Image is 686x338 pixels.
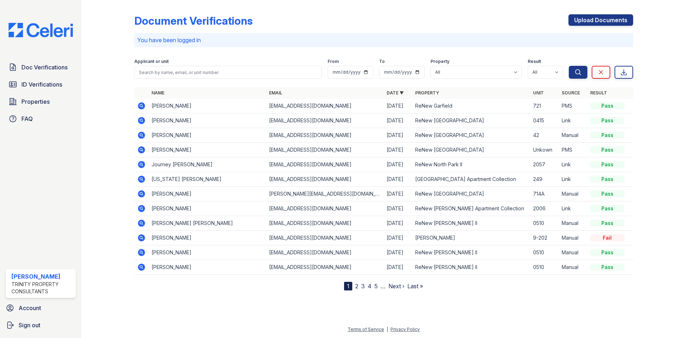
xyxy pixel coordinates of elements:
[266,99,384,113] td: [EMAIL_ADDRESS][DOMAIN_NAME]
[21,80,62,89] span: ID Verifications
[530,216,559,231] td: 0510
[412,260,530,275] td: ReNew [PERSON_NAME] II
[590,249,625,256] div: Pass
[6,112,76,126] a: FAQ
[266,128,384,143] td: [EMAIL_ADDRESS][DOMAIN_NAME]
[6,77,76,92] a: ID Verifications
[530,143,559,157] td: Unkown
[530,245,559,260] td: 0510
[266,260,384,275] td: [EMAIL_ADDRESS][DOMAIN_NAME]
[590,146,625,153] div: Pass
[149,113,266,128] td: [PERSON_NAME]
[412,231,530,245] td: [PERSON_NAME]
[266,113,384,128] td: [EMAIL_ADDRESS][DOMAIN_NAME]
[384,201,412,216] td: [DATE]
[559,260,587,275] td: Manual
[559,201,587,216] td: Link
[6,60,76,74] a: Doc Verifications
[266,201,384,216] td: [EMAIL_ADDRESS][DOMAIN_NAME]
[412,143,530,157] td: ReNew [GEOGRAPHIC_DATA]
[266,245,384,260] td: [EMAIL_ADDRESS][DOMAIN_NAME]
[348,327,384,332] a: Terms of Service
[266,231,384,245] td: [EMAIL_ADDRESS][DOMAIN_NAME]
[328,59,339,64] label: From
[149,143,266,157] td: [PERSON_NAME]
[412,245,530,260] td: ReNew [PERSON_NAME] II
[3,23,79,37] img: CE_Logo_Blue-a8612792a0a2168367f1c8372b55b34899dd931a85d93a1a3d3e32e68fde9ad4.png
[590,264,625,271] div: Pass
[384,216,412,231] td: [DATE]
[355,283,358,290] a: 2
[149,216,266,231] td: [PERSON_NAME] [PERSON_NAME]
[407,283,423,290] a: Last »
[11,281,73,295] div: Trinity Property Consultants
[590,117,625,124] div: Pass
[134,66,322,79] input: Search by name, email, or unit number
[415,90,439,95] a: Property
[590,220,625,227] div: Pass
[384,113,412,128] td: [DATE]
[559,99,587,113] td: PMS
[151,90,164,95] a: Name
[559,113,587,128] td: Link
[559,157,587,172] td: Link
[381,282,386,290] span: …
[19,304,41,312] span: Account
[384,99,412,113] td: [DATE]
[137,36,630,44] p: You have been logged in
[3,301,79,315] a: Account
[6,94,76,109] a: Properties
[590,234,625,241] div: Fail
[590,161,625,168] div: Pass
[384,128,412,143] td: [DATE]
[149,245,266,260] td: [PERSON_NAME]
[149,157,266,172] td: Journey [PERSON_NAME]
[530,157,559,172] td: 2057
[559,216,587,231] td: Manual
[387,327,388,332] div: |
[559,245,587,260] td: Manual
[412,187,530,201] td: ReNew [GEOGRAPHIC_DATA]
[412,172,530,187] td: [GEOGRAPHIC_DATA] Apartment Collection
[568,14,633,26] a: Upload Documents
[149,231,266,245] td: [PERSON_NAME]
[559,143,587,157] td: PMS
[530,99,559,113] td: 721
[3,318,79,332] a: Sign out
[590,205,625,212] div: Pass
[149,201,266,216] td: [PERSON_NAME]
[11,272,73,281] div: [PERSON_NAME]
[149,187,266,201] td: [PERSON_NAME]
[387,90,404,95] a: Date ▼
[559,128,587,143] td: Manual
[269,90,282,95] a: Email
[590,102,625,109] div: Pass
[344,282,352,290] div: 1
[266,172,384,187] td: [EMAIL_ADDRESS][DOMAIN_NAME]
[384,245,412,260] td: [DATE]
[384,260,412,275] td: [DATE]
[384,157,412,172] td: [DATE]
[530,201,559,216] td: 2006
[530,128,559,143] td: 42
[384,172,412,187] td: [DATE]
[590,190,625,197] div: Pass
[412,113,530,128] td: ReNew [GEOGRAPHIC_DATA]
[528,59,541,64] label: Result
[412,128,530,143] td: ReNew [GEOGRAPHIC_DATA]
[266,143,384,157] td: [EMAIL_ADDRESS][DOMAIN_NAME]
[149,128,266,143] td: [PERSON_NAME]
[530,187,559,201] td: 714A
[361,283,365,290] a: 3
[412,99,530,113] td: ReNew Garfield
[412,216,530,231] td: ReNew [PERSON_NAME] II
[21,114,33,123] span: FAQ
[134,14,253,27] div: Document Verifications
[412,157,530,172] td: ReNew North Park II
[21,63,68,72] span: Doc Verifications
[388,283,404,290] a: Next ›
[590,176,625,183] div: Pass
[412,201,530,216] td: ReNew [PERSON_NAME] Apartment Collection
[266,157,384,172] td: [EMAIL_ADDRESS][DOMAIN_NAME]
